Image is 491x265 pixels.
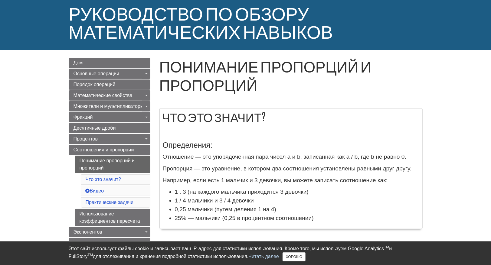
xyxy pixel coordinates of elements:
[74,125,116,131] span: Десятичные дроби
[69,3,333,40] a: Руководство по обзору математических навыков
[248,254,279,259] a: Читать далее
[69,227,150,237] a: Экспонентов
[75,209,150,226] a: Использование коэффициентов пересчета
[90,188,104,193] font: Видео
[163,164,419,173] p: Пропорция — это уравнение, в котором два соотношения установлены равными друг другу.
[75,156,150,173] a: Понимание пропорций и пропорций
[69,123,150,133] a: Десятичные дроби
[88,253,93,257] sup: ТМ
[163,141,419,150] h3: Определения:
[74,71,119,76] span: Основные операции
[74,82,116,87] span: Порядок операций
[283,252,306,261] button: Закрывать
[74,60,83,65] span: Дом
[74,93,133,98] span: Математические свойства
[74,240,116,253] span: Экспоненциальное представление
[175,214,419,223] li: 25% — мальчики (0,25 в процентном соотношении)
[384,245,389,249] sup: ТМ
[74,115,93,120] span: Фракций
[74,147,134,152] span: Соотношения и пропорции
[86,200,134,205] a: Практические задачи
[175,205,419,214] li: 0,25 мальчики (путем деления 1 на 4)
[175,196,419,205] li: 1 / 4 мальчики и 3 / 4 девочки
[163,153,419,161] p: Отношение — это упорядоченная пара чисел a и b, записанная как a / b, где b не равно 0.
[69,112,150,122] a: Фракций
[159,58,423,95] h1: Понимание пропорций и пропорций
[86,177,121,182] a: Что это значит?
[163,176,419,185] p: Например, если есть 1 мальчик и 3 девочки, вы можете записать соотношение как:
[93,254,279,259] font: для отслеживания и хранения подробной статистики использования.
[160,108,422,127] h2: Что это значит?
[69,134,150,144] a: Процентов
[74,229,102,234] span: Экспонентов
[69,79,150,90] a: Порядок операций
[69,145,150,155] a: Соотношения и пропорции
[86,188,104,193] a: Видео
[175,188,419,196] li: 1 : 3 (на каждого мальчика приходится 3 девочки)
[69,58,150,68] a: Дом
[74,104,144,109] span: Множители и мультипликаторы
[69,101,150,111] a: Множители и мультипликаторы
[69,69,150,79] a: Основные операции
[69,246,384,251] font: Этот сайт использует файлы cookie и записывает ваш IP-адрес для статистики использования. Кроме т...
[69,238,150,255] a: Экспоненциальное представление
[69,90,150,101] a: Математические свойства
[74,136,98,141] span: Процентов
